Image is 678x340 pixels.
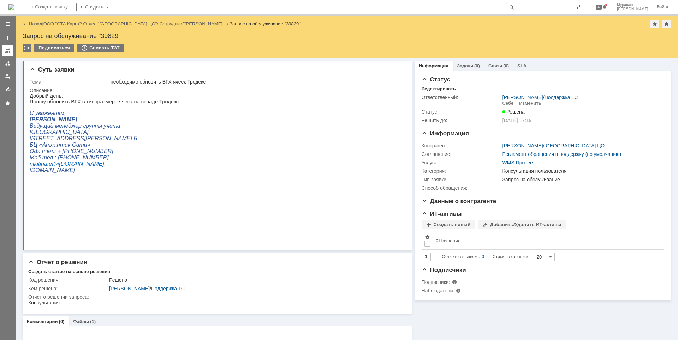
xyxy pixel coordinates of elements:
[151,286,185,291] a: Поддержка 1С
[230,21,301,26] div: Запрос на обслуживание "39829"
[517,63,527,68] a: SLA
[2,71,13,82] a: Мои заявки
[433,232,658,250] th: Название
[19,68,23,74] span: el
[160,21,227,26] a: Сотрудник "[PERSON_NAME]…
[30,66,74,73] span: Суть заявки
[2,58,13,69] a: Заявки в моей ответственности
[160,21,230,26] div: /
[109,286,150,291] a: [PERSON_NAME]
[502,117,532,123] span: [DATE] 17:19
[596,5,602,10] span: 4
[90,319,96,324] div: (1)
[422,86,456,92] div: Редактировать
[8,4,14,10] img: logo
[422,177,501,182] div: Тип заявки:
[502,177,660,182] div: Запрос на обслуживание
[502,143,605,148] div: /
[2,83,13,95] a: Мои согласования
[457,63,473,68] a: Задачи
[519,101,541,106] div: Изменить
[28,259,87,266] span: Отчет о решении
[8,4,14,10] a: Перейти на домашнюю страницу
[24,68,75,74] span: @[DOMAIN_NAME]
[662,20,671,28] div: Сделать домашней страницей
[422,198,496,205] span: Данные о контрагенте
[422,160,501,165] div: Услуга:
[422,211,462,217] span: ИТ-активы
[83,21,157,26] a: Отдел "[GEOGRAPHIC_DATA] ЦО"
[502,168,660,174] div: Консультация пользователя
[43,21,83,26] div: /
[442,254,480,259] span: Объектов в списке:
[28,269,110,274] div: Создать статью на основе решения
[23,44,31,52] div: Работа с массовостью
[502,143,543,148] a: [PERSON_NAME]
[111,79,401,85] div: необходимо обновить ВГХ ячеек Тродекс
[422,267,466,273] span: Подписчики
[42,21,43,26] div: |
[442,253,531,261] i: Строк на странице:
[650,20,659,28] div: Добавить в избранное
[2,32,13,44] a: Создать заявку
[28,286,108,291] div: Кем решена:
[502,151,621,157] a: Регламент обращения в поддержку (по умолчанию)
[29,21,42,26] a: Назад
[502,101,514,106] div: Себе
[422,168,501,174] div: Категория:
[422,109,501,115] div: Статус:
[617,3,648,7] span: Муракаева
[73,319,89,324] a: Файлы
[439,238,461,243] div: Название
[23,32,671,40] div: Запрос на обслуживание "39829"
[422,288,493,293] div: Наблюдатели:
[83,21,160,26] div: /
[488,63,502,68] a: Связи
[422,95,501,100] div: Ответственный:
[419,63,448,68] a: Информация
[27,319,58,324] a: Комментарии
[576,3,583,10] span: Расширенный поиск
[502,95,543,100] a: [PERSON_NAME]
[109,286,401,291] div: /
[545,95,578,100] a: Поддержка 1С
[422,76,450,83] span: Статус
[30,87,402,93] div: Описание:
[2,45,13,56] a: Заявки на командах
[474,63,480,68] div: (0)
[422,185,501,191] div: Способ обращения:
[503,63,509,68] div: (0)
[502,160,533,165] a: WMS Прочее
[617,7,648,11] span: [PERSON_NAME]
[502,109,525,115] span: Решена
[422,143,501,148] div: Контрагент:
[109,277,401,283] div: Решено
[502,185,538,191] img: По почте.png
[422,130,469,137] span: Информация
[59,319,65,324] div: (0)
[422,117,501,123] div: Решить до:
[28,277,108,283] div: Код решения:
[43,21,81,26] a: ООО "СТА Карго"
[422,151,501,157] div: Соглашение:
[482,253,484,261] div: 0
[28,294,402,300] div: Отчет о решении запроса:
[422,279,493,285] div: Подписчики:
[424,235,430,240] span: Настройки
[30,79,109,85] div: Тема:
[502,95,578,100] div: /
[18,68,19,74] span: .
[545,143,605,148] a: [GEOGRAPHIC_DATA] ЦО
[76,3,112,11] div: Создать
